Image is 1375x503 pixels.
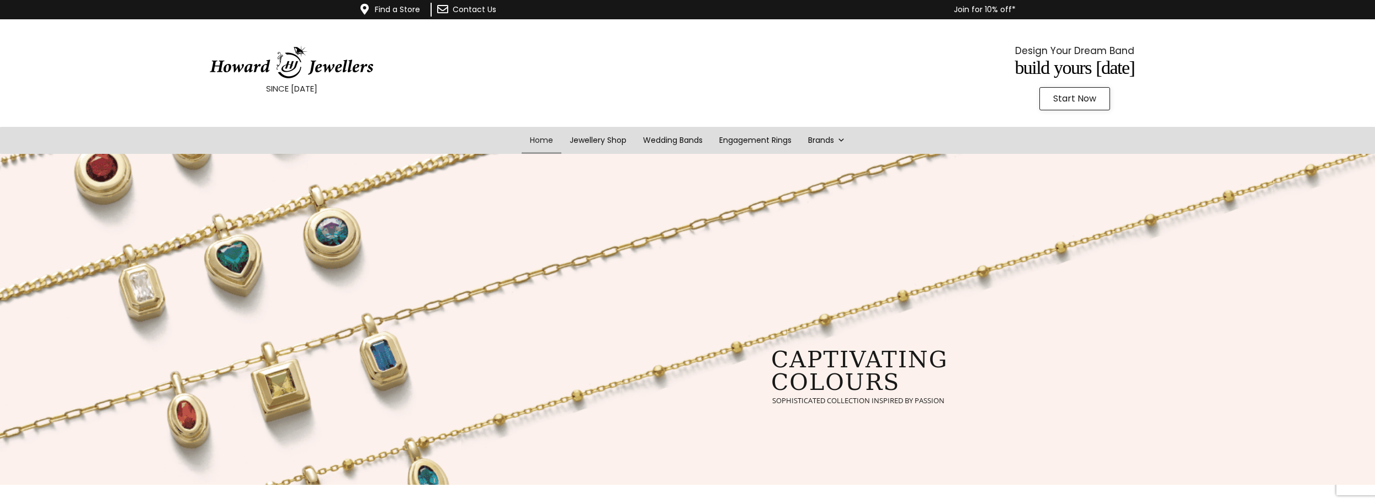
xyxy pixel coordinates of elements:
[1039,87,1110,110] a: Start Now
[561,3,1016,17] p: Join for 10% off*
[209,46,374,79] img: HowardJewellersLogo-04
[1053,94,1096,103] span: Start Now
[811,42,1339,59] p: Design Your Dream Band
[711,127,800,154] a: Engagement Rings
[561,127,635,154] a: Jewellery Shop
[375,4,420,15] a: Find a Store
[453,4,496,15] a: Contact Us
[522,127,561,154] a: Home
[772,397,944,404] rs-layer: sophisticated collection inspired by passion
[771,349,948,394] rs-layer: captivating colours
[635,127,711,154] a: Wedding Bands
[28,82,555,96] p: SINCE [DATE]
[800,127,853,154] a: Brands
[1015,57,1134,78] span: Build Yours [DATE]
